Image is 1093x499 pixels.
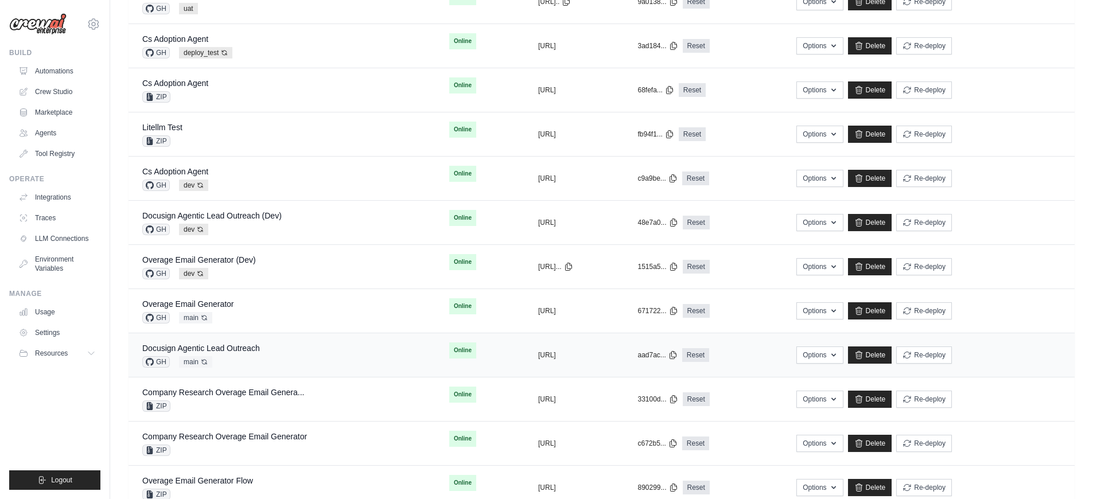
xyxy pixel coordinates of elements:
[683,39,710,53] a: Reset
[142,312,170,323] span: GH
[142,388,304,397] a: Company Research Overage Email Genera...
[637,306,678,315] button: 671722...
[683,481,710,494] a: Reset
[9,48,100,57] div: Build
[896,346,952,364] button: Re-deploy
[449,298,476,314] span: Online
[796,479,843,496] button: Options
[896,170,952,187] button: Re-deploy
[14,344,100,362] button: Resources
[637,218,678,227] button: 48e7a0...
[449,342,476,358] span: Online
[142,476,253,485] a: Overage Email Generator Flow
[848,302,892,319] a: Delete
[683,260,710,274] a: Reset
[142,299,234,309] a: Overage Email Generator
[848,391,892,408] a: Delete
[637,262,678,271] button: 1515a5...
[14,103,100,122] a: Marketplace
[848,258,892,275] a: Delete
[449,33,476,49] span: Online
[637,439,677,448] button: c672b5...
[796,435,843,452] button: Options
[179,47,232,59] span: deploy_test
[896,435,952,452] button: Re-deploy
[896,479,952,496] button: Re-deploy
[796,258,843,275] button: Options
[142,180,170,191] span: GH
[14,83,100,101] a: Crew Studio
[683,216,710,229] a: Reset
[9,13,67,35] img: Logo
[679,83,706,97] a: Reset
[848,126,892,143] a: Delete
[796,346,843,364] button: Options
[179,312,212,323] span: main
[896,81,952,99] button: Re-deploy
[896,214,952,231] button: Re-deploy
[142,79,208,88] a: Cs Adoption Agent
[9,174,100,184] div: Operate
[683,304,710,318] a: Reset
[449,254,476,270] span: Online
[637,130,674,139] button: fb94f1...
[848,170,892,187] a: Delete
[14,229,100,248] a: LLM Connections
[637,41,678,50] button: 3ad184...
[637,85,674,95] button: 68fefa...
[637,350,677,360] button: aad7ac...
[796,214,843,231] button: Options
[35,349,68,358] span: Resources
[14,250,100,278] a: Environment Variables
[142,344,260,353] a: Docusign Agentic Lead Outreach
[796,170,843,187] button: Options
[142,445,170,456] span: ZIP
[1036,444,1093,499] iframe: Chat Widget
[682,171,709,185] a: Reset
[9,470,100,490] button: Logout
[142,268,170,279] span: GH
[142,167,208,176] a: Cs Adoption Agent
[449,122,476,138] span: Online
[848,81,892,99] a: Delete
[142,135,170,147] span: ZIP
[142,224,170,235] span: GH
[896,126,952,143] button: Re-deploy
[848,214,892,231] a: Delete
[896,37,952,54] button: Re-deploy
[682,348,709,362] a: Reset
[142,356,170,368] span: GH
[142,400,170,412] span: ZIP
[179,224,208,235] span: dev
[682,436,709,450] a: Reset
[896,302,952,319] button: Re-deploy
[449,387,476,403] span: Online
[449,166,476,182] span: Online
[51,475,72,485] span: Logout
[896,391,952,408] button: Re-deploy
[848,479,892,496] a: Delete
[179,3,198,14] span: uat
[9,289,100,298] div: Manage
[848,346,892,364] a: Delete
[449,210,476,226] span: Online
[637,483,678,492] button: 890299...
[637,395,678,404] button: 33100d...
[179,180,208,191] span: dev
[179,268,208,279] span: dev
[14,209,100,227] a: Traces
[142,3,170,14] span: GH
[449,431,476,447] span: Online
[796,81,843,99] button: Options
[142,47,170,59] span: GH
[14,188,100,206] a: Integrations
[848,435,892,452] a: Delete
[848,37,892,54] a: Delete
[679,127,706,141] a: Reset
[637,174,677,183] button: c9a9be...
[142,211,282,220] a: Docusign Agentic Lead Outreach (Dev)
[14,323,100,342] a: Settings
[142,91,170,103] span: ZIP
[179,356,212,368] span: main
